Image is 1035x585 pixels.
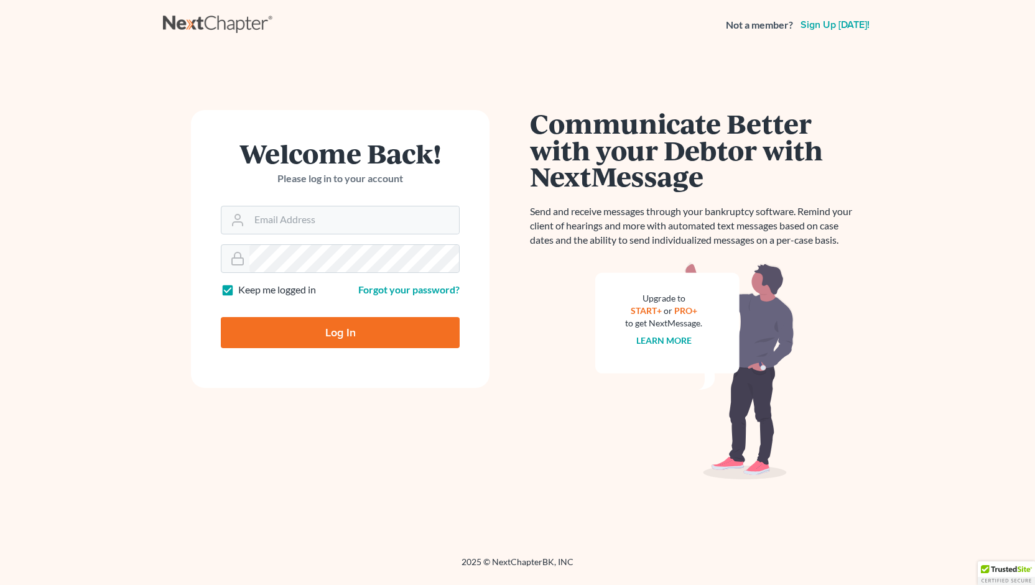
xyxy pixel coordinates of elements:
[636,335,692,346] a: Learn more
[530,110,860,190] h1: Communicate Better with your Debtor with NextMessage
[625,317,702,329] div: to get NextMessage.
[221,317,460,348] input: Log In
[163,556,872,578] div: 2025 © NextChapterBK, INC
[726,18,793,32] strong: Not a member?
[249,206,459,234] input: Email Address
[221,172,460,186] p: Please log in to your account
[674,305,697,316] a: PRO+
[631,305,662,316] a: START+
[625,292,702,305] div: Upgrade to
[978,561,1035,585] div: TrustedSite Certified
[798,20,872,30] a: Sign up [DATE]!
[664,305,672,316] span: or
[595,262,794,480] img: nextmessage_bg-59042aed3d76b12b5cd301f8e5b87938c9018125f34e5fa2b7a6b67550977c72.svg
[221,140,460,167] h1: Welcome Back!
[530,205,860,247] p: Send and receive messages through your bankruptcy software. Remind your client of hearings and mo...
[238,283,316,297] label: Keep me logged in
[358,283,460,295] a: Forgot your password?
